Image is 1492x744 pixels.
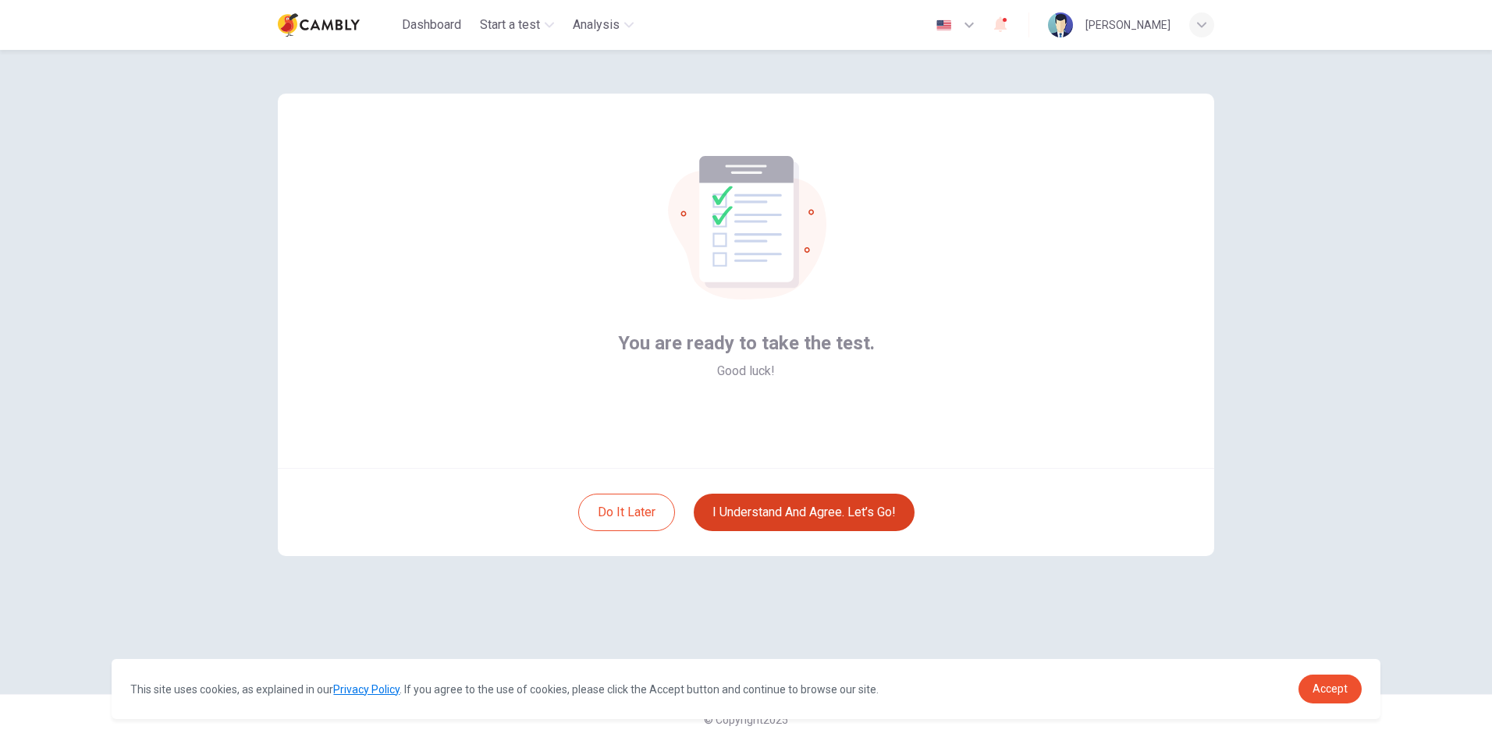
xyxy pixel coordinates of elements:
a: Privacy Policy [333,683,400,696]
span: This site uses cookies, as explained in our . If you agree to the use of cookies, please click th... [130,683,879,696]
span: Accept [1313,682,1348,695]
a: Cambly logo [278,9,396,41]
img: Profile picture [1048,12,1073,37]
span: Analysis [573,16,620,34]
div: cookieconsent [112,659,1380,719]
span: © Copyright 2025 [704,714,788,726]
span: Dashboard [402,16,461,34]
button: I understand and agree. Let’s go! [694,494,915,531]
button: Start a test [474,11,560,39]
img: Cambly logo [278,9,360,41]
a: dismiss cookie message [1298,675,1362,703]
button: Analysis [567,11,640,39]
span: Good luck! [717,362,775,381]
img: en [934,19,954,31]
button: Do it later [578,494,675,531]
span: You are ready to take the test. [618,331,875,356]
button: Dashboard [396,11,467,39]
span: Start a test [480,16,540,34]
div: [PERSON_NAME] [1085,16,1171,34]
